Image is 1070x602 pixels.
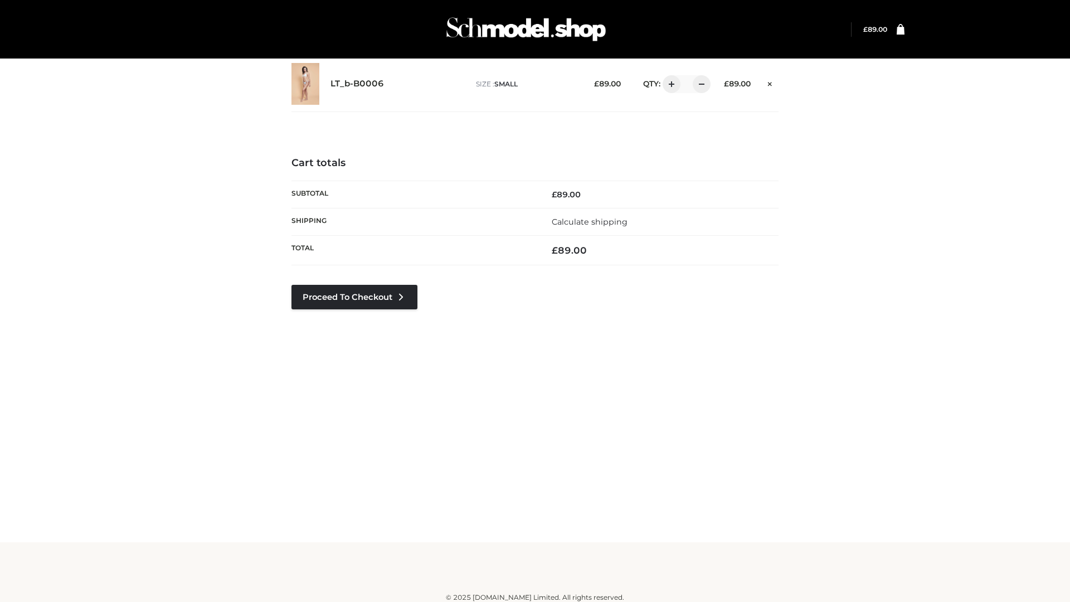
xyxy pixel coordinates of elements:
th: Shipping [291,208,535,235]
bdi: 89.00 [552,190,581,200]
span: £ [724,79,729,88]
span: £ [552,190,557,200]
bdi: 89.00 [552,245,587,256]
span: SMALL [494,80,518,88]
a: £89.00 [863,25,887,33]
span: £ [594,79,599,88]
img: Schmodel Admin 964 [442,7,610,51]
a: LT_b-B0006 [330,79,384,89]
th: Total [291,236,535,265]
bdi: 89.00 [724,79,751,88]
bdi: 89.00 [594,79,621,88]
bdi: 89.00 [863,25,887,33]
div: QTY: [632,75,707,93]
img: LT_b-B0006 - SMALL [291,63,319,105]
h4: Cart totals [291,157,779,169]
a: Proceed to Checkout [291,285,417,309]
a: Remove this item [762,75,779,90]
span: £ [552,245,558,256]
span: £ [863,25,868,33]
th: Subtotal [291,181,535,208]
p: size : [476,79,577,89]
a: Calculate shipping [552,217,628,227]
